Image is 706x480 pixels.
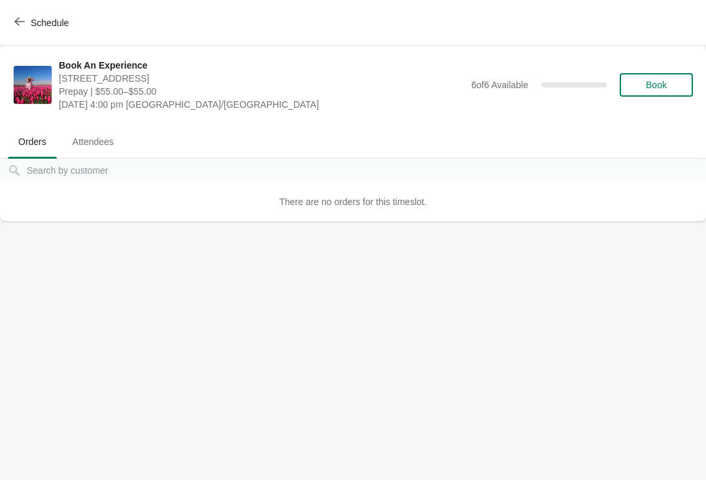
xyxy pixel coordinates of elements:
span: Attendees [62,130,124,153]
span: [DATE] 4:00 pm [GEOGRAPHIC_DATA]/[GEOGRAPHIC_DATA] [59,98,465,111]
span: Prepay | $55.00–$55.00 [59,85,465,98]
span: Book An Experience [59,59,465,72]
button: Schedule [7,11,79,35]
span: 6 of 6 Available [471,80,528,90]
span: Schedule [31,18,69,28]
span: There are no orders for this timeslot. [279,197,427,207]
span: [STREET_ADDRESS] [59,72,465,85]
span: Book [646,80,667,90]
input: Search by customer [26,159,706,182]
span: Orders [8,130,57,153]
img: Book An Experience [14,66,52,104]
button: Book [620,73,693,97]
